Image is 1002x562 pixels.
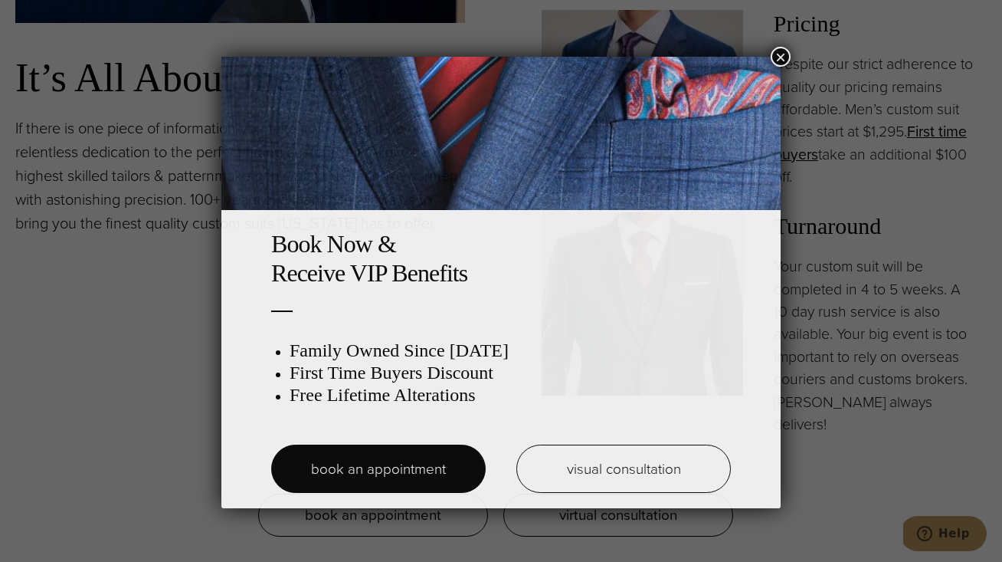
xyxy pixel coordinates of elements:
[290,362,731,384] h3: First Time Buyers Discount
[271,229,731,288] h2: Book Now & Receive VIP Benefits
[771,47,791,67] button: Close
[516,445,731,493] a: visual consultation
[35,11,67,25] span: Help
[271,445,486,493] a: book an appointment
[290,384,731,406] h3: Free Lifetime Alterations
[290,340,731,362] h3: Family Owned Since [DATE]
